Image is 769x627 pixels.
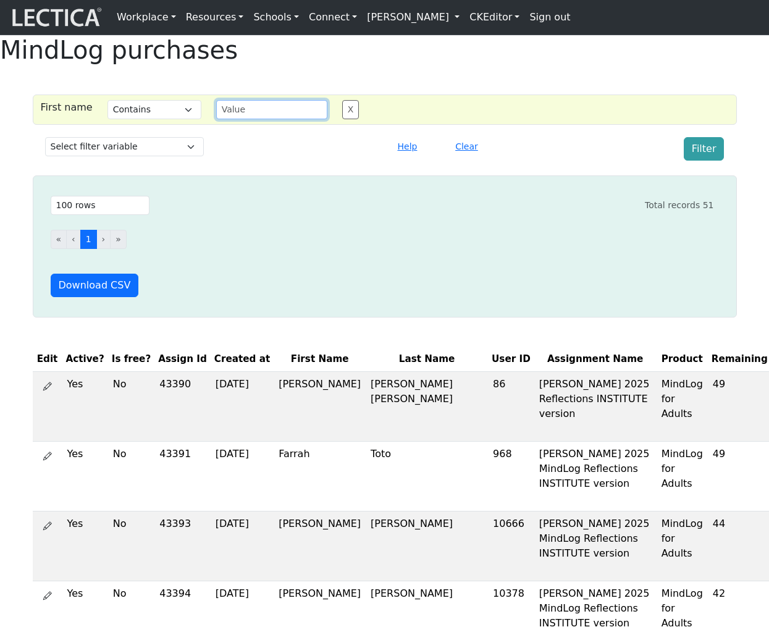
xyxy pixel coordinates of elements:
div: No [113,516,150,531]
div: Total records 51 [645,199,713,212]
th: Is free? [108,347,155,371]
td: 86 [488,371,534,441]
td: 968 [488,441,534,511]
div: Yes [67,447,103,461]
button: Go to page 1 [80,230,97,249]
td: 43393 [154,511,211,581]
span: 44 [713,518,725,529]
button: Clear [450,137,484,156]
td: [DATE] [211,441,274,511]
a: Sign out [524,5,575,30]
a: Schools [248,5,304,30]
input: Value [216,100,327,119]
td: Farrah [274,441,366,511]
span: 49 [713,378,725,390]
td: [DATE] [211,511,274,581]
a: [PERSON_NAME] [362,5,464,30]
span: 49 [713,448,725,460]
th: Created at [211,347,274,371]
th: Product [657,347,708,371]
div: No [113,447,150,461]
td: MindLog for Adults [657,371,708,441]
div: First name [33,100,100,119]
td: [PERSON_NAME] [PERSON_NAME] [366,371,488,441]
div: Yes [67,377,103,392]
button: X [342,100,359,119]
th: First Name [274,347,366,371]
div: No [113,377,150,392]
div: Yes [67,586,103,601]
a: Workplace [112,5,181,30]
img: lecticalive [9,6,102,29]
td: [PERSON_NAME] 2025 MindLog Reflections INSTITUTE version [534,441,657,511]
td: [PERSON_NAME] 2025 Reflections INSTITUTE version [534,371,657,441]
td: [PERSON_NAME] [274,511,366,581]
td: 43391 [154,441,211,511]
button: Help [392,137,423,156]
a: CKEditor [464,5,524,30]
a: Help [392,140,423,152]
td: [PERSON_NAME] 2025 MindLog Reflections INSTITUTE version [534,511,657,581]
td: [PERSON_NAME] [366,511,488,581]
td: 10666 [488,511,534,581]
td: [DATE] [211,371,274,441]
td: [PERSON_NAME] [274,371,366,441]
a: Connect [304,5,362,30]
th: Assign Id [154,347,211,371]
th: User ID [488,347,534,371]
button: Download CSV [51,274,139,297]
div: No [113,586,150,601]
th: Assignment Name [534,347,657,371]
td: MindLog for Adults [657,441,708,511]
th: Edit [33,347,62,371]
td: 43390 [154,371,211,441]
span: 42 [713,587,725,599]
th: Last Name [366,347,488,371]
button: Filter [684,137,725,161]
ul: Pagination [51,230,714,249]
td: MindLog for Adults [657,511,708,581]
td: Toto [366,441,488,511]
div: Yes [67,516,103,531]
a: Resources [181,5,249,30]
th: Active? [62,347,108,371]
